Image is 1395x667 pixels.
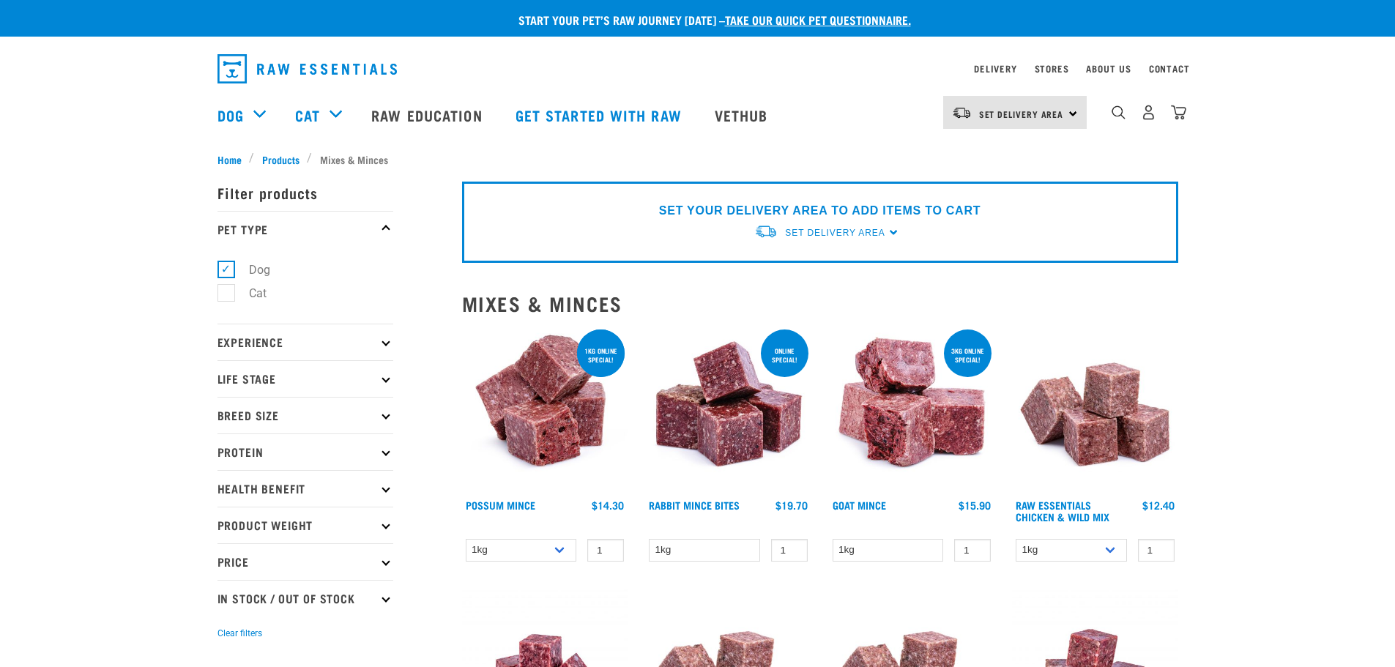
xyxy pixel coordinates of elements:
img: 1077 Wild Goat Mince 01 [829,327,995,493]
img: van-moving.png [952,106,972,119]
a: Dog [217,104,244,126]
img: user.png [1141,105,1156,120]
span: Set Delivery Area [785,228,885,238]
label: Dog [226,261,276,279]
a: Get started with Raw [501,86,700,144]
a: Home [217,152,250,167]
input: 1 [771,539,808,562]
p: Life Stage [217,360,393,397]
div: ONLINE SPECIAL! [761,340,808,370]
a: Raw Education [357,86,500,144]
img: Pile Of Cubed Chicken Wild Meat Mix [1012,327,1178,493]
div: $14.30 [592,499,624,511]
a: Vethub [700,86,786,144]
div: $12.40 [1142,499,1175,511]
div: $19.70 [775,499,808,511]
a: Goat Mince [833,502,886,507]
img: home-icon@2x.png [1171,105,1186,120]
img: 1102 Possum Mince 01 [462,327,628,493]
input: 1 [587,539,624,562]
input: 1 [1138,539,1175,562]
a: Cat [295,104,320,126]
p: Breed Size [217,397,393,433]
span: Home [217,152,242,167]
img: Whole Minced Rabbit Cubes 01 [645,327,811,493]
p: Price [217,543,393,580]
a: Stores [1035,66,1069,71]
div: 1kg online special! [577,340,625,370]
img: home-icon-1@2x.png [1112,105,1126,119]
h2: Mixes & Minces [462,292,1178,315]
div: $15.90 [959,499,991,511]
a: Raw Essentials Chicken & Wild Mix [1016,502,1109,519]
p: In Stock / Out Of Stock [217,580,393,616]
span: Set Delivery Area [979,111,1064,116]
input: 1 [954,539,991,562]
div: 3kg online special! [944,340,992,370]
img: Raw Essentials Logo [217,54,397,83]
label: Cat [226,284,272,302]
p: Filter products [217,174,393,211]
p: Protein [217,433,393,470]
p: Product Weight [217,507,393,543]
a: Possum Mince [466,502,535,507]
p: Experience [217,324,393,360]
a: About Us [1086,66,1131,71]
a: take our quick pet questionnaire. [725,16,911,23]
span: Products [262,152,300,167]
button: Clear filters [217,627,262,640]
img: van-moving.png [754,224,778,239]
nav: breadcrumbs [217,152,1178,167]
p: Health Benefit [217,470,393,507]
nav: dropdown navigation [206,48,1190,89]
a: Rabbit Mince Bites [649,502,740,507]
a: Delivery [974,66,1016,71]
p: SET YOUR DELIVERY AREA TO ADD ITEMS TO CART [659,202,981,220]
a: Contact [1149,66,1190,71]
p: Pet Type [217,211,393,247]
a: Products [254,152,307,167]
